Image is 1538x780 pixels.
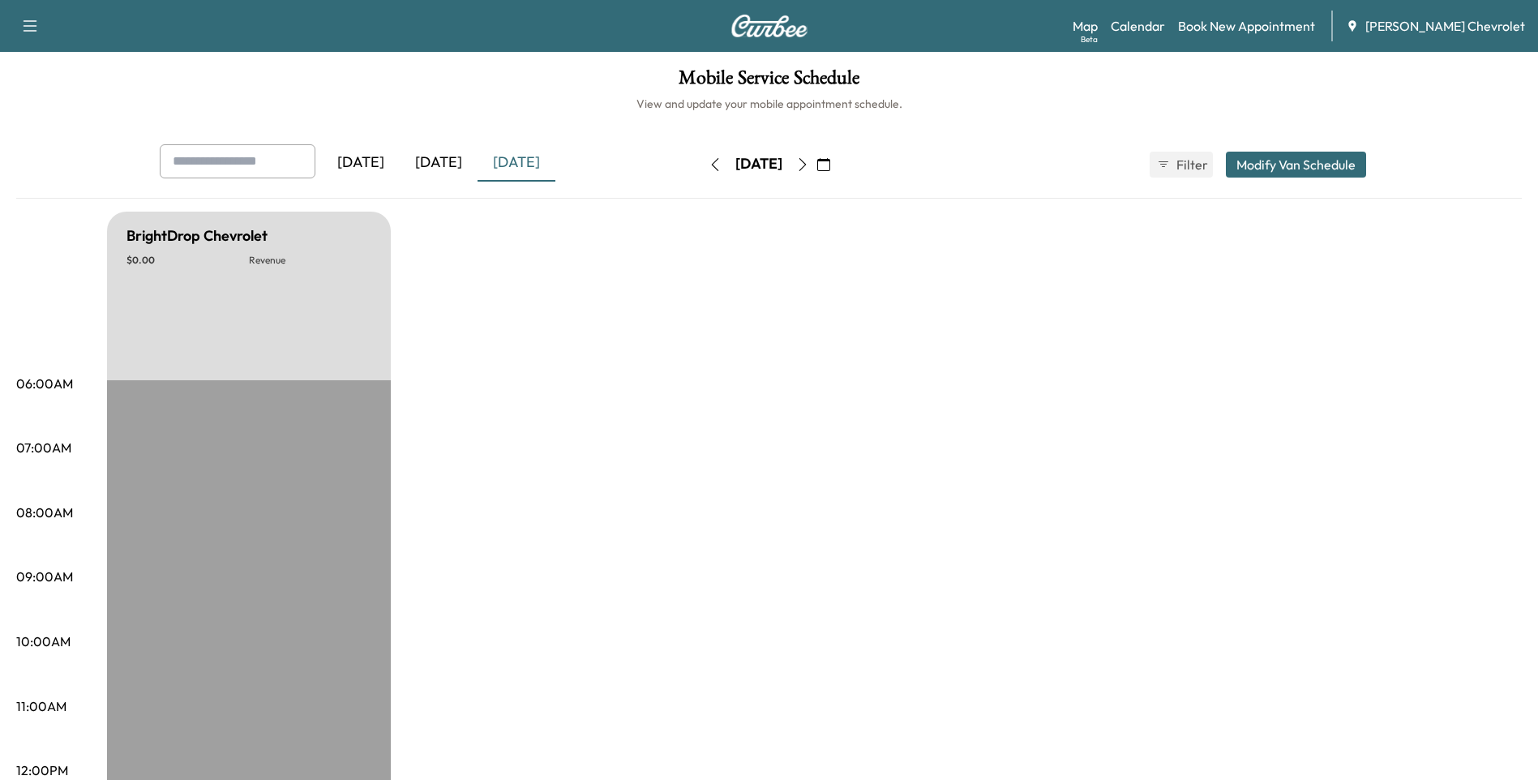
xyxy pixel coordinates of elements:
span: Filter [1176,155,1206,174]
a: Book New Appointment [1178,16,1315,36]
p: 07:00AM [16,438,71,457]
p: 12:00PM [16,761,68,780]
p: $ 0.00 [126,254,249,267]
p: 08:00AM [16,503,73,522]
span: [PERSON_NAME] Chevrolet [1365,16,1525,36]
p: Revenue [249,254,371,267]
p: 10:00AM [16,632,71,651]
button: Modify Van Schedule [1226,152,1366,178]
p: 11:00AM [16,696,66,716]
h1: Mobile Service Schedule [16,68,1522,96]
p: 09:00AM [16,567,73,586]
div: [DATE] [735,154,782,174]
h6: View and update your mobile appointment schedule. [16,96,1522,112]
p: 06:00AM [16,374,73,393]
div: [DATE] [322,144,400,182]
a: MapBeta [1073,16,1098,36]
button: Filter [1150,152,1213,178]
div: [DATE] [400,144,478,182]
img: Curbee Logo [730,15,808,37]
div: Beta [1081,33,1098,45]
h5: BrightDrop Chevrolet [126,225,268,247]
a: Calendar [1111,16,1165,36]
div: [DATE] [478,144,555,182]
